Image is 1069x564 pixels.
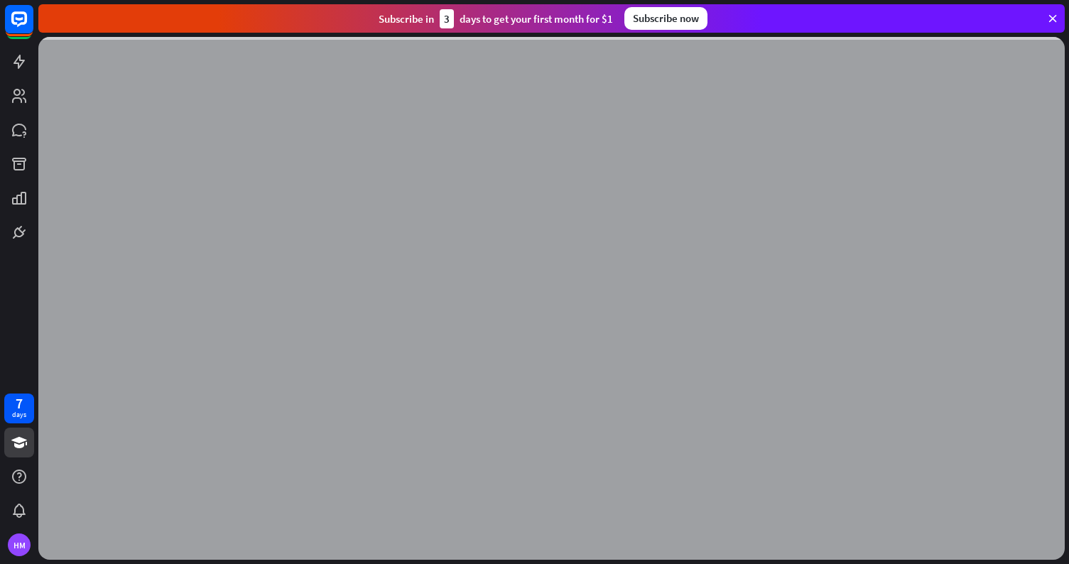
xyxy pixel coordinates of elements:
[16,397,23,410] div: 7
[8,533,31,556] div: HM
[440,9,454,28] div: 3
[12,410,26,420] div: days
[379,9,613,28] div: Subscribe in days to get your first month for $1
[4,394,34,423] a: 7 days
[624,7,707,30] div: Subscribe now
